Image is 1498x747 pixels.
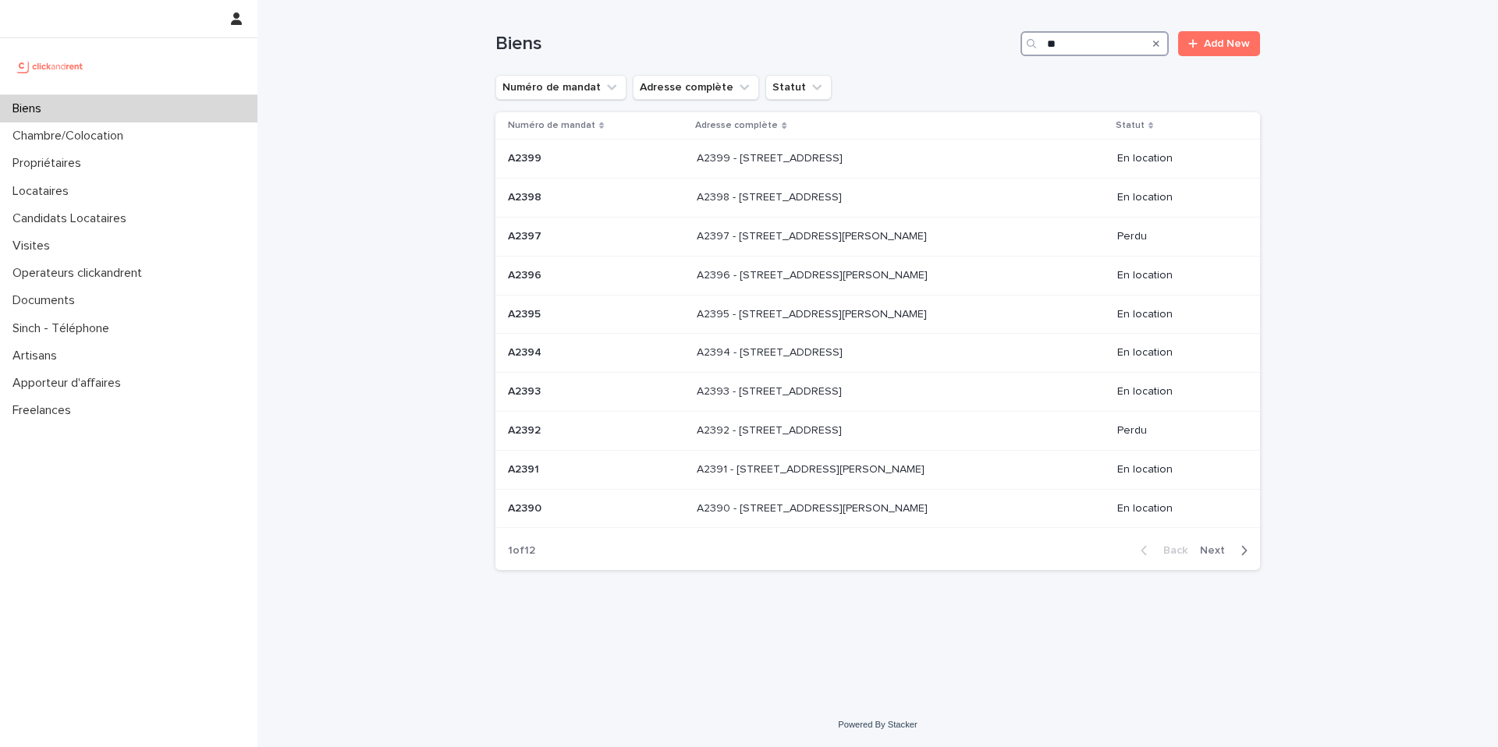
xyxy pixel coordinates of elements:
[6,101,54,116] p: Biens
[1117,502,1235,515] p: En location
[12,51,88,82] img: UCB0brd3T0yccxBKYDjQ
[633,75,759,100] button: Adresse complète
[765,75,832,100] button: Statut
[6,211,139,226] p: Candidats Locataires
[1117,308,1235,321] p: En location
[697,382,845,398] p: A2393 - [STREET_ADDRESS]
[1128,543,1194,558] button: Back
[1117,230,1235,243] p: Perdu
[508,460,542,476] p: A2391
[695,117,778,134] p: Adresse complète
[697,343,846,359] p: A2394 - [STREET_ADDRESS]
[1117,385,1235,398] p: En location
[1117,346,1235,359] p: En location
[508,266,545,282] p: A2396
[508,382,544,398] p: A2393
[6,266,154,281] p: Operateurs clickandrent
[6,156,94,171] p: Propriétaires
[495,75,627,100] button: Numéro de mandat
[697,305,930,321] p: A2395 - 9 Rue Albert Schweitzer, Champs-sur-Marne 77420
[6,129,136,143] p: Chambre/Colocation
[495,179,1260,218] tr: A2398A2398 A2398 - [STREET_ADDRESS]A2398 - [STREET_ADDRESS] En location
[1116,117,1145,134] p: Statut
[1117,191,1235,204] p: En location
[1154,545,1187,556] span: Back
[697,499,931,515] p: A2390 - [STREET_ADDRESS][PERSON_NAME]
[697,188,845,204] p: A2398 - 226 Rue de Suzon Résidence Le Voltaire , Talence 33400
[1117,269,1235,282] p: En location
[508,305,544,321] p: A2395
[6,293,87,308] p: Documents
[697,227,930,243] p: A2397 - 113 avenue Gaston Roussel, Romainville 93230
[495,217,1260,256] tr: A2397A2397 A2397 - [STREET_ADDRESS][PERSON_NAME]A2397 - [STREET_ADDRESS][PERSON_NAME] Perdu
[495,33,1014,55] h1: Biens
[697,421,845,437] p: A2392 - 203 rue du Faubourg Saint Martin, Paris 75010
[1194,543,1260,558] button: Next
[6,403,83,418] p: Freelances
[495,334,1260,373] tr: A2394A2394 A2394 - [STREET_ADDRESS]A2394 - [STREET_ADDRESS] En location
[1178,31,1260,56] a: Add New
[495,373,1260,412] tr: A2393A2393 A2393 - [STREET_ADDRESS]A2393 - [STREET_ADDRESS] En location
[495,450,1260,489] tr: A2391A2391 A2391 - [STREET_ADDRESS][PERSON_NAME]A2391 - [STREET_ADDRESS][PERSON_NAME] En location
[1117,424,1235,437] p: Perdu
[508,499,545,515] p: A2390
[1117,152,1235,165] p: En location
[6,184,81,199] p: Locataires
[1204,38,1250,49] span: Add New
[697,266,931,282] p: A2396 - [STREET_ADDRESS][PERSON_NAME]
[508,227,545,243] p: A2397
[508,117,595,134] p: Numéro de mandat
[6,321,122,336] p: Sinch - Téléphone
[6,349,69,363] p: Artisans
[495,140,1260,179] tr: A2399A2399 A2399 - [STREET_ADDRESS]A2399 - [STREET_ADDRESS] En location
[508,149,545,165] p: A2399
[1117,463,1235,476] p: En location
[495,532,548,570] p: 1 of 12
[1021,31,1169,56] input: Search
[495,411,1260,450] tr: A2392A2392 A2392 - [STREET_ADDRESS]A2392 - [STREET_ADDRESS] Perdu
[495,295,1260,334] tr: A2395A2395 A2395 - [STREET_ADDRESS][PERSON_NAME]A2395 - [STREET_ADDRESS][PERSON_NAME] En location
[838,720,917,729] a: Powered By Stacker
[495,256,1260,295] tr: A2396A2396 A2396 - [STREET_ADDRESS][PERSON_NAME]A2396 - [STREET_ADDRESS][PERSON_NAME] En location
[697,460,928,476] p: A2391 - [STREET_ADDRESS][PERSON_NAME]
[6,376,133,391] p: Apporteur d'affaires
[508,421,544,437] p: A2392
[6,239,62,253] p: Visites
[495,489,1260,528] tr: A2390A2390 A2390 - [STREET_ADDRESS][PERSON_NAME]A2390 - [STREET_ADDRESS][PERSON_NAME] En location
[508,188,545,204] p: A2398
[697,149,846,165] p: A2399 - [STREET_ADDRESS]
[508,343,545,359] p: A2394
[1200,545,1234,556] span: Next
